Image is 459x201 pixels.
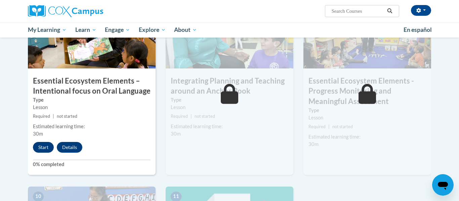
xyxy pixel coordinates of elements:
[331,7,385,15] input: Search Courses
[171,96,288,104] label: Type
[328,124,330,129] span: |
[171,131,181,137] span: 30m
[308,107,426,114] label: Type
[308,133,426,141] div: Estimated learning time:
[57,114,77,119] span: not started
[174,26,197,34] span: About
[53,114,54,119] span: |
[308,124,326,129] span: Required
[28,5,103,17] img: Cox Campus
[24,22,71,38] a: My Learning
[166,76,293,97] h3: Integrating Planning and Teaching around an Anchor Book
[171,114,188,119] span: Required
[171,104,288,111] div: Lesson
[75,26,96,34] span: Learn
[385,7,395,15] button: Search
[411,5,431,16] button: Account Settings
[71,22,101,38] a: Learn
[191,114,192,119] span: |
[100,22,134,38] a: Engage
[432,174,454,196] iframe: Button to launch messaging window
[332,124,353,129] span: not started
[33,96,151,104] label: Type
[399,23,436,37] a: En español
[28,5,156,17] a: Cox Campus
[18,22,441,38] div: Main menu
[33,131,43,137] span: 30m
[404,26,432,33] span: En español
[33,142,54,153] button: Start
[308,141,319,147] span: 30m
[33,123,151,130] div: Estimated learning time:
[33,104,151,111] div: Lesson
[33,114,50,119] span: Required
[105,26,130,34] span: Engage
[33,161,151,168] label: 0% completed
[171,123,288,130] div: Estimated learning time:
[28,76,156,97] h3: Essential Ecosystem Elements – Intentional focus on Oral Language
[308,114,426,121] div: Lesson
[139,26,166,34] span: Explore
[195,114,215,119] span: not started
[57,142,82,153] button: Details
[170,22,202,38] a: About
[134,22,170,38] a: Explore
[303,76,431,107] h3: Essential Ecosystem Elements - Progress Monitoring and Meaningful Assessment
[28,26,67,34] span: My Learning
